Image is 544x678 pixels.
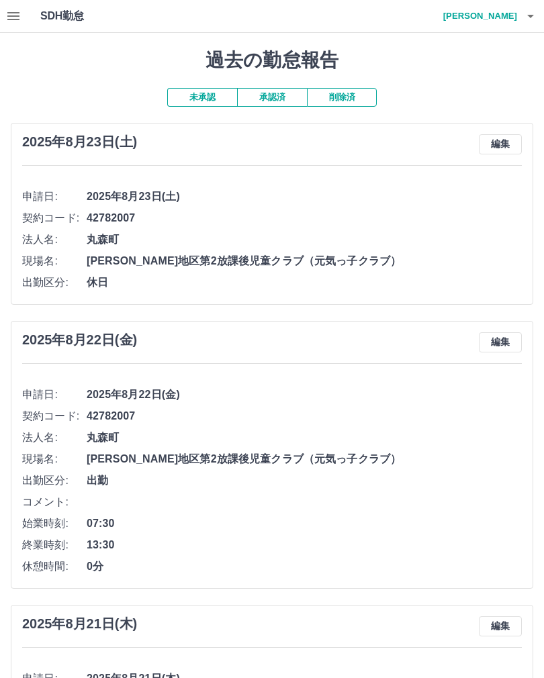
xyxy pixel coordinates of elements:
span: 42782007 [87,210,522,226]
span: 丸森町 [87,232,522,248]
h3: 2025年8月23日(土) [22,134,137,150]
span: コメント: [22,494,87,510]
span: 契約コード: [22,210,87,226]
span: 休憩時間: [22,559,87,575]
span: 現場名: [22,253,87,269]
span: 07:30 [87,516,522,532]
span: 出勤区分: [22,275,87,291]
span: 申請日: [22,189,87,205]
span: 出勤区分: [22,473,87,489]
button: 削除済 [307,88,377,107]
span: 契約コード: [22,408,87,424]
h3: 2025年8月22日(金) [22,332,137,348]
span: 2025年8月22日(金) [87,387,522,403]
span: 2025年8月23日(土) [87,189,522,205]
span: 法人名: [22,232,87,248]
h3: 2025年8月21日(木) [22,616,137,632]
span: 法人名: [22,430,87,446]
span: 申請日: [22,387,87,403]
span: 終業時刻: [22,537,87,553]
button: 編集 [479,616,522,636]
span: [PERSON_NAME]地区第2放課後児童クラブ（元気っ子クラブ） [87,253,522,269]
h1: 過去の勤怠報告 [11,49,533,72]
span: 42782007 [87,408,522,424]
span: 現場名: [22,451,87,467]
button: 承認済 [237,88,307,107]
span: 休日 [87,275,522,291]
button: 編集 [479,134,522,154]
span: 13:30 [87,537,522,553]
span: [PERSON_NAME]地区第2放課後児童クラブ（元気っ子クラブ） [87,451,522,467]
button: 編集 [479,332,522,352]
span: 0分 [87,559,522,575]
button: 未承認 [167,88,237,107]
span: 始業時刻: [22,516,87,532]
span: 丸森町 [87,430,522,446]
span: 出勤 [87,473,522,489]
